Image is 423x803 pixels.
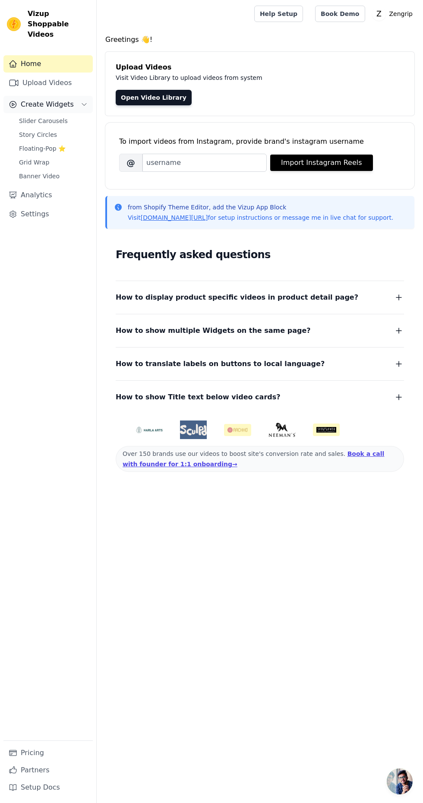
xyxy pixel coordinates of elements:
h4: Greetings 👋! [105,35,414,45]
a: Upload Videos [3,74,93,92]
span: How to show multiple Widgets on the same page? [116,325,311,337]
a: Grid Wrap [14,156,93,168]
img: Sculpd US [180,424,207,436]
a: Setup Docs [3,779,93,796]
span: How to show Title text below video cards? [116,391,281,403]
span: How to display product specific videos in product detail page? [116,291,358,303]
button: How to show multiple Widgets on the same page? [116,325,404,337]
a: Home [3,55,93,73]
img: Vizup [7,17,21,31]
text: Z [376,9,382,18]
span: Vizup Shoppable Videos [28,9,89,40]
button: How to translate labels on buttons to local language? [116,358,404,370]
span: @ [119,154,142,172]
p: Visit Video Library to upload videos from system [116,73,404,83]
span: How to translate labels on buttons to local language? [116,358,325,370]
span: Grid Wrap [19,158,49,167]
img: HarlaArts [136,426,163,433]
img: Soulflower [313,424,340,436]
a: Book Demo [315,6,365,22]
a: Banner Video [14,170,93,182]
a: Open Video Library [116,90,192,105]
h2: Frequently asked questions [116,246,404,263]
div: To import videos from Instagram, provide brand's instagram username [119,136,401,147]
a: Partners [3,762,93,779]
p: Zengrip [386,6,417,22]
button: How to display product specific videos in product detail page? [116,291,404,303]
h4: Upload Videos [116,62,404,73]
input: username [142,154,267,172]
img: Aachho [224,424,251,436]
span: Story Circles [19,130,57,139]
span: Slider Carousels [19,117,68,125]
p: from Shopify Theme Editor, add the Vizup App Block [128,203,393,212]
img: Neeman's [268,423,296,437]
span: Floating-Pop ⭐ [19,144,66,153]
a: Slider Carousels [14,115,93,127]
button: Create Widgets [3,96,93,113]
a: Floating-Pop ⭐ [14,142,93,155]
button: Z Zengrip [372,6,417,22]
span: Banner Video [19,172,60,180]
span: Create Widgets [21,99,74,110]
a: Help Setup [254,6,303,22]
div: Open chat [387,768,413,794]
a: Book a call with founder for 1:1 onboarding [123,450,384,468]
button: How to show Title text below video cards? [116,391,404,403]
a: [DOMAIN_NAME][URL] [141,214,208,221]
a: Analytics [3,187,93,204]
a: Story Circles [14,129,93,141]
p: Visit for setup instructions or message me in live chat for support. [128,213,393,222]
button: Import Instagram Reels [270,155,373,171]
a: Pricing [3,744,93,762]
a: Settings [3,205,93,223]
